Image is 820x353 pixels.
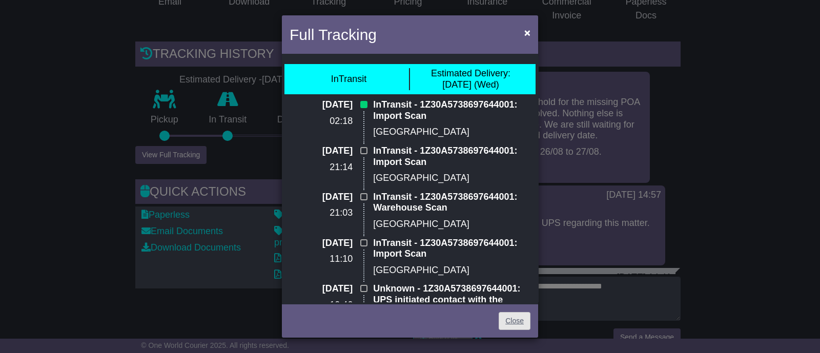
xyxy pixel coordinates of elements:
p: [DATE] [290,192,353,203]
p: [DATE] [290,283,353,295]
a: Close [499,312,530,330]
p: InTransit - 1Z30A5738697644001: Import Scan [373,146,530,168]
p: InTransit - 1Z30A5738697644001: Import Scan [373,238,530,260]
p: 21:14 [290,162,353,173]
div: [DATE] (Wed) [431,68,510,90]
p: 21:03 [290,207,353,219]
p: [DATE] [290,146,353,157]
p: 11:10 [290,254,353,265]
div: InTransit [331,74,366,85]
p: 02:18 [290,116,353,127]
p: [GEOGRAPHIC_DATA] [373,173,530,184]
p: [DATE] [290,238,353,249]
p: [GEOGRAPHIC_DATA] [373,127,530,138]
button: Close [519,22,536,43]
p: [DATE] [290,99,353,111]
p: InTransit - 1Z30A5738697644001: Import Scan [373,99,530,121]
p: InTransit - 1Z30A5738697644001: Warehouse Scan [373,192,530,214]
h4: Full Tracking [290,23,377,46]
p: [GEOGRAPHIC_DATA] [373,265,530,276]
p: [GEOGRAPHIC_DATA] [373,219,530,230]
span: Estimated Delivery: [431,68,510,78]
span: × [524,27,530,38]
p: 10:46 [290,300,353,311]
